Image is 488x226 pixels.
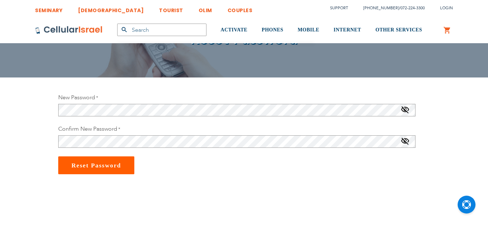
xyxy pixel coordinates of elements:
[78,2,144,15] a: [DEMOGRAPHIC_DATA]
[400,5,425,11] a: 072-224-3300
[356,3,425,13] li: /
[375,27,422,32] span: OTHER SERVICES
[375,17,422,44] a: OTHER SERVICES
[228,2,253,15] a: COUPLES
[58,94,95,101] span: New Password
[159,2,183,15] a: TOURIST
[199,2,212,15] a: OLIM
[262,27,284,32] span: PHONES
[334,27,361,32] span: INTERNET
[35,2,63,15] a: SEMINARY
[58,156,134,174] button: Reset Password
[330,5,348,11] a: Support
[262,17,284,44] a: PHONES
[334,17,361,44] a: INTERNET
[117,24,206,36] input: Search
[298,27,319,32] span: MOBILE
[440,5,453,11] span: Login
[221,17,248,44] a: ACTIVATE
[221,27,248,32] span: ACTIVATE
[298,17,319,44] a: MOBILE
[363,5,399,11] a: [PHONE_NUMBER]
[35,26,103,34] img: Cellular Israel Logo
[71,162,121,169] span: Reset Password
[58,125,117,133] span: Confirm New Password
